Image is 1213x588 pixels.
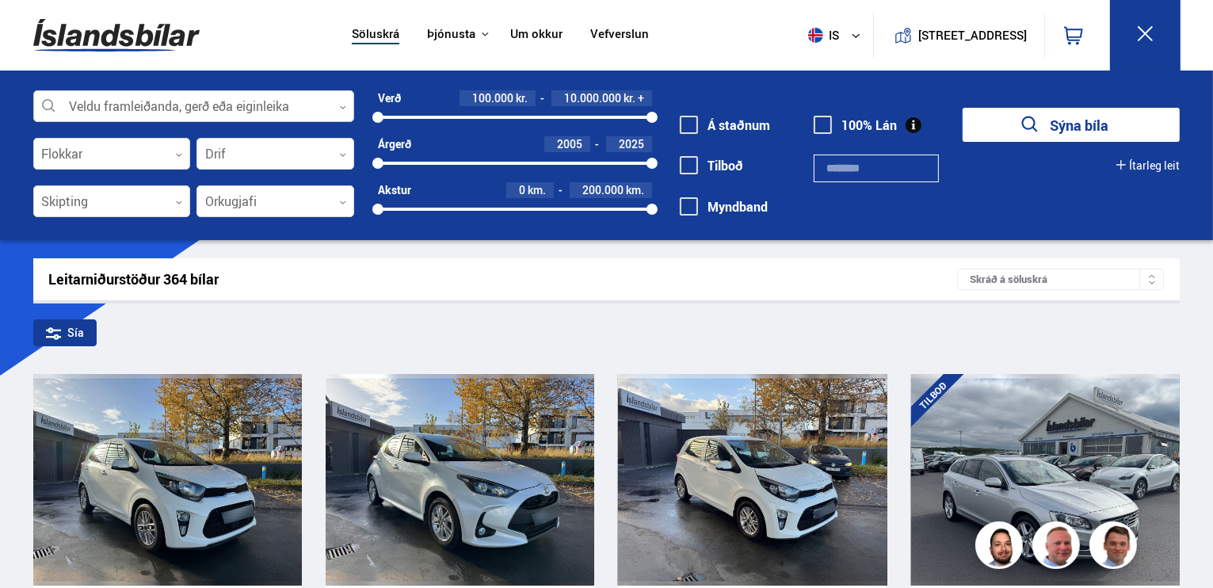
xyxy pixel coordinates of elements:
label: Myndband [680,200,768,214]
button: Sýna bíla [963,108,1180,142]
span: 0 [519,182,525,197]
div: Árgerð [378,138,411,151]
button: is [802,12,873,59]
a: Vefverslun [590,27,649,44]
img: nhp88E3Fdnt1Opn2.png [978,524,1025,571]
span: kr. [516,92,528,105]
span: is [802,28,841,43]
button: [STREET_ADDRESS] [925,29,1021,42]
label: Tilboð [680,158,743,173]
div: Verð [378,92,401,105]
img: svg+xml;base64,PHN2ZyB4bWxucz0iaHR0cDovL3d3dy53My5vcmcvMjAwMC9zdmciIHdpZHRoPSI1MTIiIGhlaWdodD0iNT... [808,28,823,43]
div: Sía [33,319,97,346]
button: Ítarleg leit [1116,159,1180,172]
button: Opna LiveChat spjallviðmót [13,6,60,54]
span: km. [528,184,546,197]
a: Um okkur [510,27,563,44]
img: G0Ugv5HjCgRt.svg [33,10,200,61]
a: [STREET_ADDRESS] [882,13,1036,58]
label: 100% Lán [814,118,897,132]
button: Þjónusta [427,27,475,42]
span: km. [626,184,644,197]
span: 2025 [619,136,644,151]
img: FbJEzSuNWCJXmdc-.webp [1092,524,1139,571]
img: siFngHWaQ9KaOqBr.png [1035,524,1082,571]
span: 200.000 [582,182,624,197]
div: Skráð á söluskrá [957,269,1164,290]
span: + [638,92,644,105]
span: 10.000.000 [564,90,621,105]
div: Leitarniðurstöður 364 bílar [49,271,958,288]
span: 100.000 [472,90,513,105]
label: Á staðnum [680,118,770,132]
div: Akstur [378,184,411,197]
span: 2005 [557,136,582,151]
a: Söluskrá [352,27,399,44]
span: kr. [624,92,635,105]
